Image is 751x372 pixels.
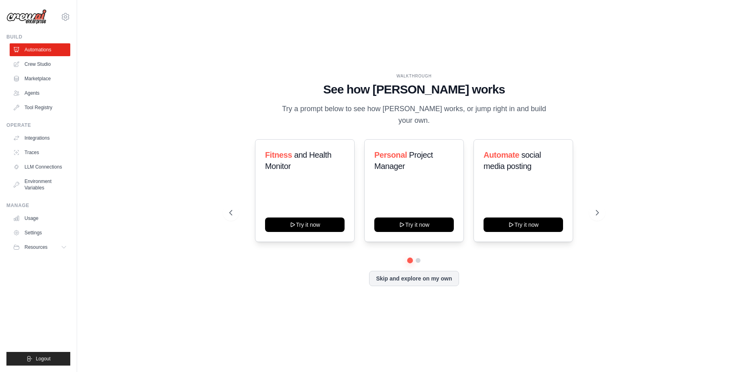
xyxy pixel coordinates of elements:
span: Resources [24,244,47,250]
div: Operate [6,122,70,128]
div: Build [6,34,70,40]
a: Automations [10,43,70,56]
span: and Health Monitor [265,150,331,171]
div: Manage [6,202,70,209]
a: Integrations [10,132,70,144]
a: Agents [10,87,70,100]
a: Marketplace [10,72,70,85]
span: Personal [374,150,407,159]
a: Traces [10,146,70,159]
span: Project Manager [374,150,433,171]
h1: See how [PERSON_NAME] works [229,82,599,97]
button: Resources [10,241,70,254]
p: Try a prompt below to see how [PERSON_NAME] works, or jump right in and build your own. [279,103,549,127]
button: Try it now [484,218,563,232]
span: Logout [36,356,51,362]
button: Skip and explore on my own [369,271,459,286]
img: Logo [6,9,47,24]
a: Tool Registry [10,101,70,114]
button: Try it now [374,218,454,232]
a: Environment Variables [10,175,70,194]
span: Fitness [265,150,292,159]
a: LLM Connections [10,161,70,173]
button: Logout [6,352,70,366]
div: WALKTHROUGH [229,73,599,79]
a: Settings [10,226,70,239]
a: Crew Studio [10,58,70,71]
a: Usage [10,212,70,225]
button: Try it now [265,218,345,232]
span: Automate [484,150,519,159]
